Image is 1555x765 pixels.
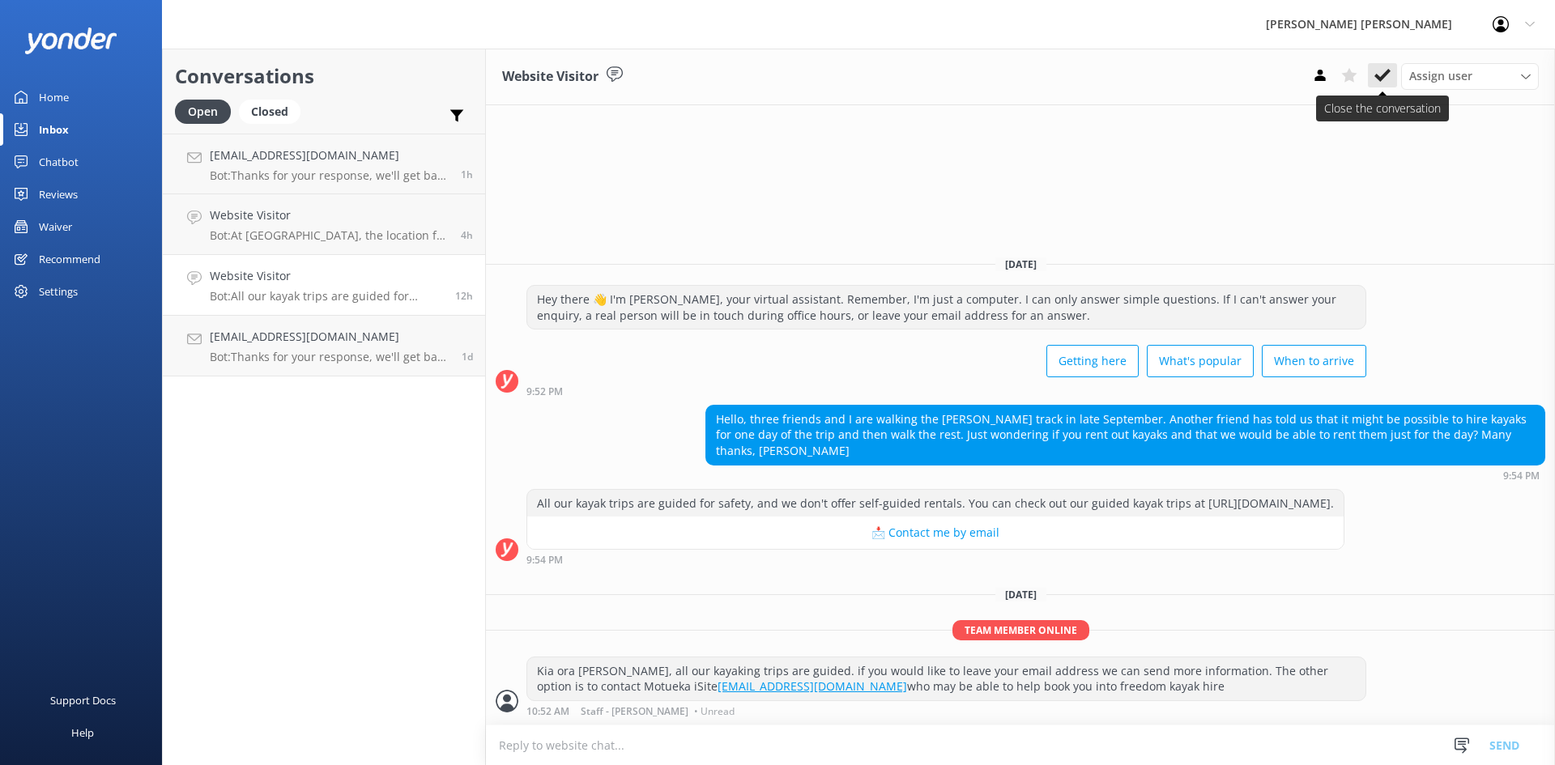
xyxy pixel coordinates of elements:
[1409,67,1472,85] span: Assign user
[210,328,449,346] h4: [EMAIL_ADDRESS][DOMAIN_NAME]
[455,289,473,303] span: Aug 21 2025 09:54pm (UTC +12:00) Pacific/Auckland
[210,168,449,183] p: Bot: Thanks for your response, we'll get back to you as soon as we can during opening hours.
[1147,345,1254,377] button: What's popular
[175,61,473,91] h2: Conversations
[210,350,449,364] p: Bot: Thanks for your response, we'll get back to you as soon as we can during opening hours.
[210,147,449,164] h4: [EMAIL_ADDRESS][DOMAIN_NAME]
[210,228,449,243] p: Bot: At [GEOGRAPHIC_DATA], the location for boarding the boat depends on the tide. At high tide, ...
[210,267,443,285] h4: Website Visitor
[995,257,1046,271] span: [DATE]
[1503,471,1540,481] strong: 9:54 PM
[526,707,569,716] strong: 10:52 AM
[694,707,735,716] span: • Unread
[210,206,449,224] h4: Website Visitor
[163,194,485,255] a: Website VisitorBot:At [GEOGRAPHIC_DATA], the location for boarding the boat depends on the tide. ...
[39,113,69,146] div: Inbox
[718,678,907,694] a: [EMAIL_ADDRESS][DOMAIN_NAME]
[39,178,78,210] div: Reviews
[1262,345,1366,377] button: When to arrive
[526,705,1366,716] div: Aug 22 2025 10:52am (UTC +12:00) Pacific/Auckland
[462,350,473,363] span: Aug 20 2025 03:14pm (UTC +12:00) Pacific/Auckland
[71,716,94,749] div: Help
[239,100,300,124] div: Closed
[39,81,69,113] div: Home
[39,275,78,308] div: Settings
[527,286,1365,329] div: Hey there 👋 I'm [PERSON_NAME], your virtual assistant. Remember, I'm just a computer. I can only ...
[952,620,1089,640] span: Team member online
[461,168,473,181] span: Aug 22 2025 09:25am (UTC +12:00) Pacific/Auckland
[706,406,1544,465] div: Hello, three friends and I are walking the [PERSON_NAME] track in late September. Another friend ...
[581,707,688,716] span: Staff - [PERSON_NAME]
[526,387,563,397] strong: 9:52 PM
[39,146,79,178] div: Chatbot
[39,243,100,275] div: Recommend
[1046,345,1139,377] button: Getting here
[526,385,1366,397] div: Aug 21 2025 09:52pm (UTC +12:00) Pacific/Auckland
[461,228,473,242] span: Aug 22 2025 06:11am (UTC +12:00) Pacific/Auckland
[502,66,599,87] h3: Website Visitor
[210,289,443,304] p: Bot: All our kayak trips are guided for safety, and we don't offer self-guided rentals. You can c...
[163,316,485,376] a: [EMAIL_ADDRESS][DOMAIN_NAME]Bot:Thanks for your response, we'll get back to you as soon as we can...
[705,470,1545,481] div: Aug 21 2025 09:54pm (UTC +12:00) Pacific/Auckland
[995,588,1046,601] span: [DATE]
[175,100,231,124] div: Open
[39,210,72,243] div: Waiver
[175,102,239,120] a: Open
[526,554,1344,565] div: Aug 21 2025 09:54pm (UTC +12:00) Pacific/Auckland
[50,684,116,716] div: Support Docs
[163,134,485,194] a: [EMAIL_ADDRESS][DOMAIN_NAME]Bot:Thanks for your response, we'll get back to you as soon as we can...
[1401,63,1539,89] div: Assign User
[527,490,1344,517] div: All our kayak trips are guided for safety, and we don't offer self-guided rentals. You can check ...
[527,516,1344,549] button: 📩 Contact me by email
[526,555,563,565] strong: 9:54 PM
[527,657,1365,700] div: Kia ora [PERSON_NAME], all our kayaking trips are guided. if you would like to leave your email a...
[24,28,117,54] img: yonder-white-logo.png
[163,255,485,316] a: Website VisitorBot:All our kayak trips are guided for safety, and we don't offer self-guided rent...
[239,102,309,120] a: Closed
